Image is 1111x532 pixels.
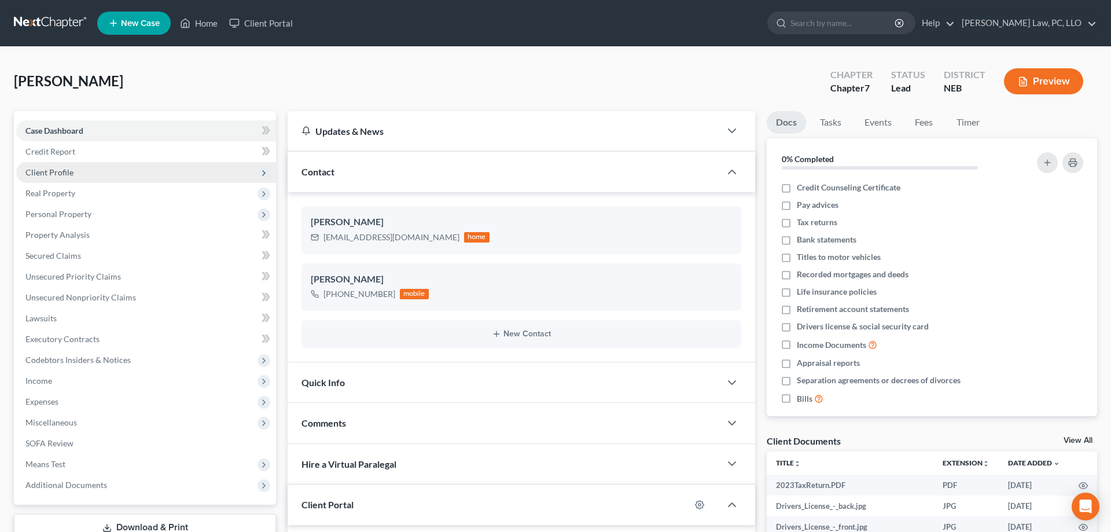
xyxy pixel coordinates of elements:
i: unfold_more [983,460,989,467]
span: Personal Property [25,209,91,219]
span: Recorded mortgages and deeds [797,269,908,280]
span: Credit Report [25,146,75,156]
span: Tax returns [797,217,837,228]
a: Case Dashboard [16,120,276,141]
a: Fees [906,111,943,134]
span: Bills [797,393,812,405]
div: Status [891,68,925,82]
span: Codebtors Insiders & Notices [25,355,131,365]
i: expand_more [1053,460,1060,467]
span: Property Analysis [25,230,90,240]
td: [DATE] [999,496,1069,516]
a: Credit Report [16,141,276,162]
a: Executory Contracts [16,329,276,350]
div: Lead [891,82,925,95]
a: Home [174,13,223,34]
a: Date Added expand_more [1008,458,1060,467]
div: [PHONE_NUMBER] [323,288,395,300]
span: Drivers license & social security card [797,321,929,332]
a: Docs [767,111,806,134]
span: Executory Contracts [25,334,100,344]
a: Extensionunfold_more [943,458,989,467]
span: Additional Documents [25,480,107,490]
a: Events [855,111,901,134]
div: [PERSON_NAME] [311,273,732,287]
span: Contact [301,166,334,177]
span: Means Test [25,459,65,469]
a: Secured Claims [16,245,276,266]
a: Unsecured Nonpriority Claims [16,287,276,308]
td: Drivers_License_-_back.jpg [767,496,933,516]
span: [PERSON_NAME] [14,72,123,89]
td: JPG [933,496,999,516]
span: SOFA Review [25,438,73,448]
span: Quick Info [301,377,345,388]
a: Timer [947,111,989,134]
span: Credit Counseling Certificate [797,182,900,193]
button: New Contact [311,329,732,339]
a: SOFA Review [16,433,276,454]
a: Titleunfold_more [776,458,801,467]
strong: 0% Completed [782,154,834,164]
a: Client Portal [223,13,299,34]
i: unfold_more [794,460,801,467]
a: Tasks [811,111,851,134]
div: Chapter [830,82,873,95]
td: 2023TaxReturn.PDF [767,475,933,496]
a: Property Analysis [16,225,276,245]
span: Retirement account statements [797,303,909,315]
td: PDF [933,475,999,496]
span: Hire a Virtual Paralegal [301,458,396,469]
div: Open Intercom Messenger [1072,493,1099,520]
a: Lawsuits [16,308,276,329]
span: Income [25,376,52,386]
span: 7 [864,82,870,93]
div: NEB [944,82,985,95]
span: New Case [121,19,160,28]
td: [DATE] [999,475,1069,496]
span: Titles to motor vehicles [797,251,881,263]
a: [PERSON_NAME] Law, PC, LLO [956,13,1097,34]
div: Client Documents [767,435,841,447]
span: Lawsuits [25,313,57,323]
span: Case Dashboard [25,126,83,135]
a: View All [1064,436,1092,445]
span: Appraisal reports [797,357,860,369]
div: District [944,68,985,82]
span: Unsecured Nonpriority Claims [25,292,136,302]
span: Pay advices [797,199,838,211]
span: Client Profile [25,167,73,177]
a: Help [916,13,955,34]
div: [PERSON_NAME] [311,215,732,229]
span: Unsecured Priority Claims [25,271,121,281]
input: Search by name... [790,12,896,34]
span: Comments [301,417,346,428]
div: Updates & News [301,125,707,137]
span: Expenses [25,397,58,406]
span: Income Documents [797,339,866,351]
span: Client Portal [301,499,354,510]
div: mobile [400,289,429,299]
div: home [464,232,490,243]
span: Secured Claims [25,251,81,261]
a: Unsecured Priority Claims [16,266,276,287]
span: Life insurance policies [797,286,877,298]
span: Miscellaneous [25,417,77,427]
button: Preview [1004,68,1083,94]
span: Bank statements [797,234,856,245]
span: Real Property [25,188,75,198]
div: Chapter [830,68,873,82]
span: Separation agreements or decrees of divorces [797,375,961,386]
div: [EMAIL_ADDRESS][DOMAIN_NAME] [323,232,459,243]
